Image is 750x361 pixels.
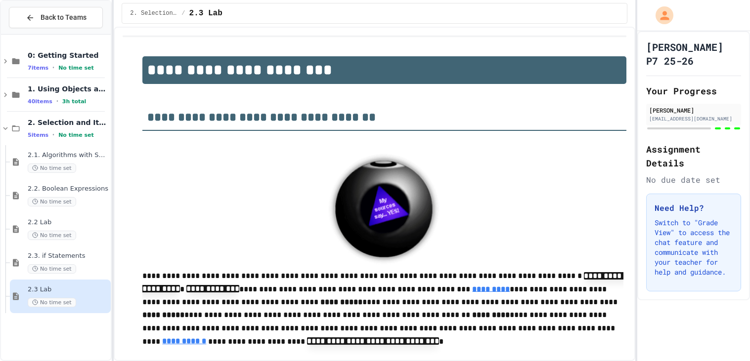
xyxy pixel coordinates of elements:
[28,285,109,294] span: 2.3 Lab
[181,9,185,17] span: /
[28,298,76,307] span: No time set
[646,142,741,170] h2: Assignment Details
[58,65,94,71] span: No time set
[130,9,177,17] span: 2. Selection and Iteration
[28,231,76,240] span: No time set
[28,98,52,105] span: 40 items
[28,65,48,71] span: 7 items
[62,98,87,105] span: 3h total
[655,202,733,214] h3: Need Help?
[28,84,109,93] span: 1. Using Objects and Methods
[41,12,87,23] span: Back to Teams
[28,264,76,274] span: No time set
[28,163,76,173] span: No time set
[28,151,109,160] span: 2.1. Algorithms with Selection and Repetition
[28,185,109,193] span: 2.2. Boolean Expressions
[28,51,109,60] span: 0: Getting Started
[28,218,109,227] span: 2.2 Lab
[56,97,58,105] span: •
[655,218,733,277] p: Switch to "Grade View" to access the chat feature and communicate with your teacher for help and ...
[189,7,222,19] span: 2.3 Lab
[9,7,103,28] button: Back to Teams
[646,174,741,186] div: No due date set
[646,40,741,68] h1: [PERSON_NAME] P7 25-26
[28,132,48,138] span: 5 items
[52,64,54,72] span: •
[646,84,741,98] h2: Your Progress
[52,131,54,139] span: •
[28,118,109,127] span: 2. Selection and Iteration
[649,115,738,122] div: [EMAIL_ADDRESS][DOMAIN_NAME]
[58,132,94,138] span: No time set
[28,252,109,260] span: 2.3. if Statements
[649,106,738,115] div: [PERSON_NAME]
[28,197,76,206] span: No time set
[645,4,676,27] div: My Account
